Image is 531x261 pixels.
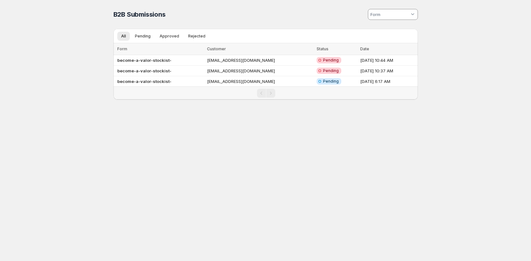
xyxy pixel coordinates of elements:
td: [DATE] 10:44 AM [358,55,418,66]
b: become-a-valor-stockist- [117,68,171,73]
td: [DATE] 10:37 AM [358,66,418,76]
span: B2B Submissions [113,11,166,18]
span: Pending [323,79,339,84]
nav: Pagination [113,86,418,100]
span: Customer [207,46,226,51]
span: Approved [160,34,179,39]
span: Status [317,46,328,51]
b: become-a-valor-stockist- [117,58,171,63]
td: [EMAIL_ADDRESS][DOMAIN_NAME] [205,76,315,87]
td: [DATE] 6:17 AM [358,76,418,87]
span: Date [360,46,369,51]
td: [EMAIL_ADDRESS][DOMAIN_NAME] [205,55,315,66]
span: Pending [135,34,151,39]
input: Form [369,9,410,20]
span: All [121,34,126,39]
td: [EMAIL_ADDRESS][DOMAIN_NAME] [205,66,315,76]
span: Rejected [188,34,205,39]
span: Form [117,46,127,51]
span: Pending [323,68,339,73]
span: Pending [323,58,339,63]
b: become-a-valor-stockist- [117,79,171,84]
